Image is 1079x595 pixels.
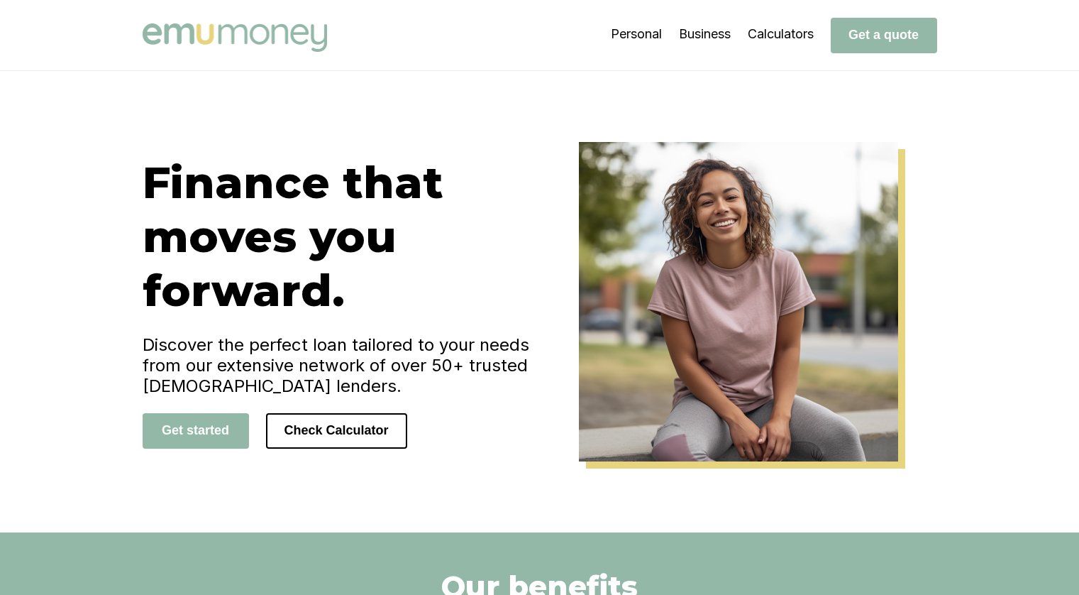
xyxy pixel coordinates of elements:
[266,413,407,449] button: Check Calculator
[831,27,937,42] a: Get a quote
[266,422,407,437] a: Check Calculator
[143,155,540,317] h1: Finance that moves you forward.
[143,413,249,449] button: Get started
[579,142,898,462] img: Emu Money Home
[143,334,540,396] h4: Discover the perfect loan tailored to your needs from our extensive network of over 50+ trusted [...
[143,23,327,52] img: Emu Money logo
[831,18,937,53] button: Get a quote
[143,422,249,437] a: Get started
